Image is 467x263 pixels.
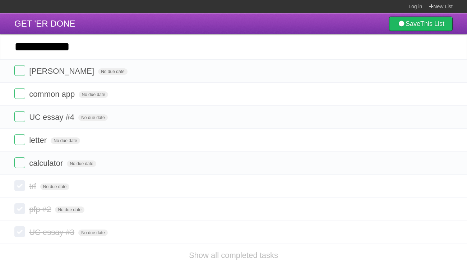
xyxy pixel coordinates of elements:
span: pfp #2 [29,205,53,214]
label: Done [14,180,25,191]
span: No due date [79,91,108,98]
span: No due date [78,114,107,121]
span: No due date [55,207,84,213]
span: UC essay #3 [29,228,76,237]
span: UC essay #4 [29,113,76,122]
span: No due date [51,137,80,144]
label: Done [14,157,25,168]
a: Show all completed tasks [189,251,278,260]
a: SaveThis List [389,17,453,31]
label: Done [14,134,25,145]
span: letter [29,136,48,145]
span: No due date [40,183,69,190]
span: GET 'ER DONE [14,19,75,28]
span: No due date [67,160,96,167]
label: Done [14,111,25,122]
b: This List [420,20,444,27]
span: No due date [78,230,107,236]
span: common app [29,90,77,99]
label: Done [14,226,25,237]
span: calculator [29,159,65,168]
label: Done [14,203,25,214]
span: [PERSON_NAME] [29,67,96,76]
span: No due date [98,68,127,75]
label: Done [14,65,25,76]
label: Done [14,88,25,99]
span: trf [29,182,38,191]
